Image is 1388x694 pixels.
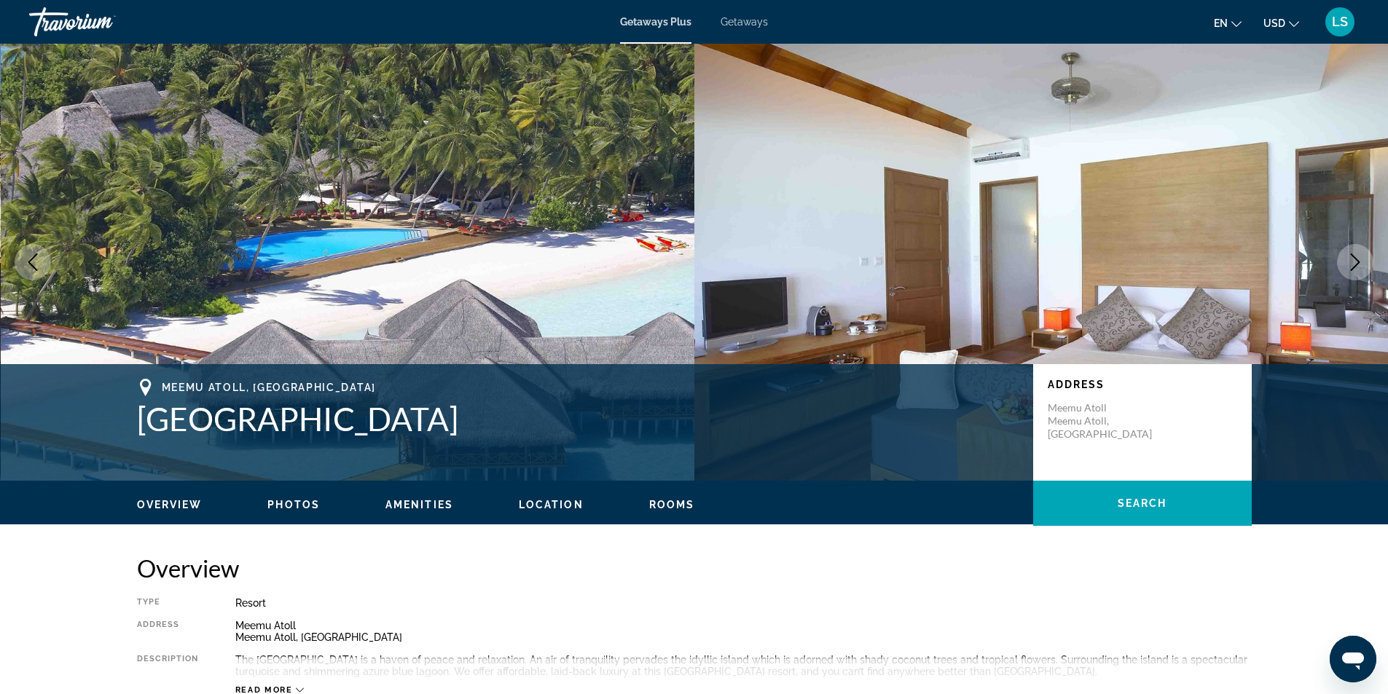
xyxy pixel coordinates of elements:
button: Location [519,498,584,511]
a: Getaways [721,16,768,28]
span: Photos [267,499,320,510]
button: Rooms [649,498,695,511]
button: Change currency [1263,12,1299,33]
div: Resort [235,597,1252,609]
p: Meemu Atoll Meemu Atoll, [GEOGRAPHIC_DATA] [1048,401,1164,441]
div: The [GEOGRAPHIC_DATA] is a haven of peace and relaxation. An air of tranquility pervades the idyl... [235,654,1252,677]
button: Change language [1214,12,1242,33]
span: Location [519,499,584,510]
span: Overview [137,499,203,510]
span: Amenities [385,499,453,510]
span: Search [1118,497,1167,509]
h2: Overview [137,553,1252,583]
a: Getaways Plus [620,16,691,28]
button: Amenities [385,498,453,511]
button: Photos [267,498,320,511]
span: LS [1332,15,1348,29]
span: en [1214,17,1228,29]
div: Address [137,620,199,643]
span: Rooms [649,499,695,510]
span: USD [1263,17,1285,29]
div: Description [137,654,199,677]
button: Search [1033,481,1252,526]
button: Next image [1337,244,1373,280]
button: User Menu [1321,7,1359,37]
p: Address [1048,379,1237,390]
button: Overview [137,498,203,511]
div: Type [137,597,199,609]
div: Meemu Atoll Meemu Atoll, [GEOGRAPHIC_DATA] [235,620,1252,643]
button: Previous image [15,244,51,280]
h1: [GEOGRAPHIC_DATA] [137,400,1019,438]
a: Travorium [29,3,175,41]
iframe: Button to launch messaging window [1330,636,1376,682]
span: Meemu Atoll, [GEOGRAPHIC_DATA] [162,382,376,393]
